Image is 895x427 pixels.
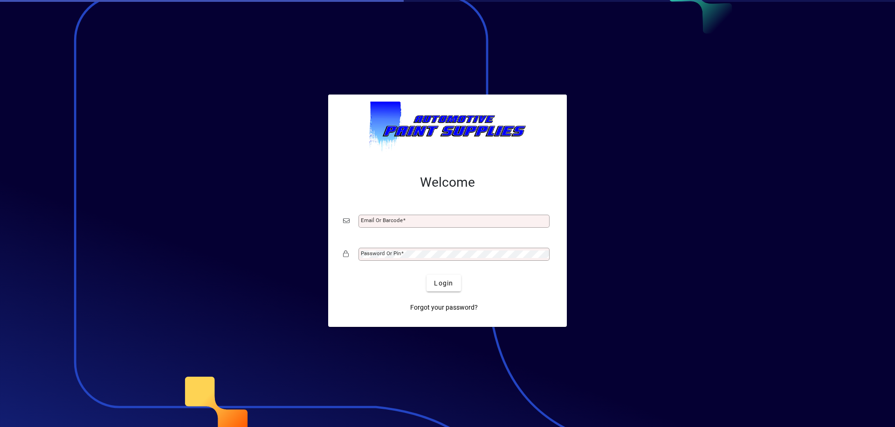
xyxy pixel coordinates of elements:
mat-label: Email or Barcode [361,217,403,224]
a: Forgot your password? [406,299,482,316]
span: Forgot your password? [410,303,478,312]
mat-label: Password or Pin [361,250,401,257]
h2: Welcome [343,175,552,190]
span: Login [434,278,453,288]
button: Login [427,275,461,291]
